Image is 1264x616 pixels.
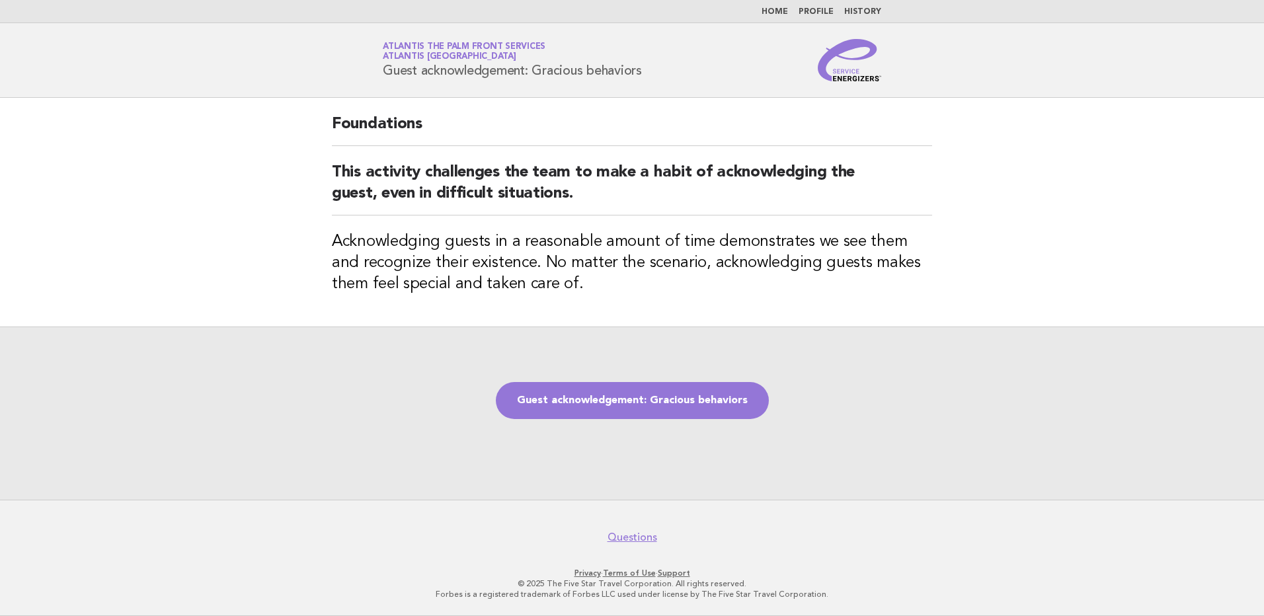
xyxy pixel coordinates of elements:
h1: Guest acknowledgement: Gracious behaviors [383,43,642,77]
h3: Acknowledging guests in a reasonable amount of time demonstrates we see them and recognize their ... [332,231,932,295]
a: Support [658,568,690,578]
a: History [844,8,881,16]
span: Atlantis [GEOGRAPHIC_DATA] [383,53,516,61]
a: Terms of Use [603,568,656,578]
img: Service Energizers [818,39,881,81]
a: Guest acknowledgement: Gracious behaviors [496,382,769,419]
h2: Foundations [332,114,932,146]
p: · · [227,568,1037,578]
p: © 2025 The Five Star Travel Corporation. All rights reserved. [227,578,1037,589]
a: Home [762,8,788,16]
a: Atlantis The Palm Front ServicesAtlantis [GEOGRAPHIC_DATA] [383,42,545,61]
h2: This activity challenges the team to make a habit of acknowledging the guest, even in difficult s... [332,162,932,215]
a: Profile [799,8,834,16]
a: Privacy [574,568,601,578]
a: Questions [608,531,657,544]
p: Forbes is a registered trademark of Forbes LLC used under license by The Five Star Travel Corpora... [227,589,1037,599]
